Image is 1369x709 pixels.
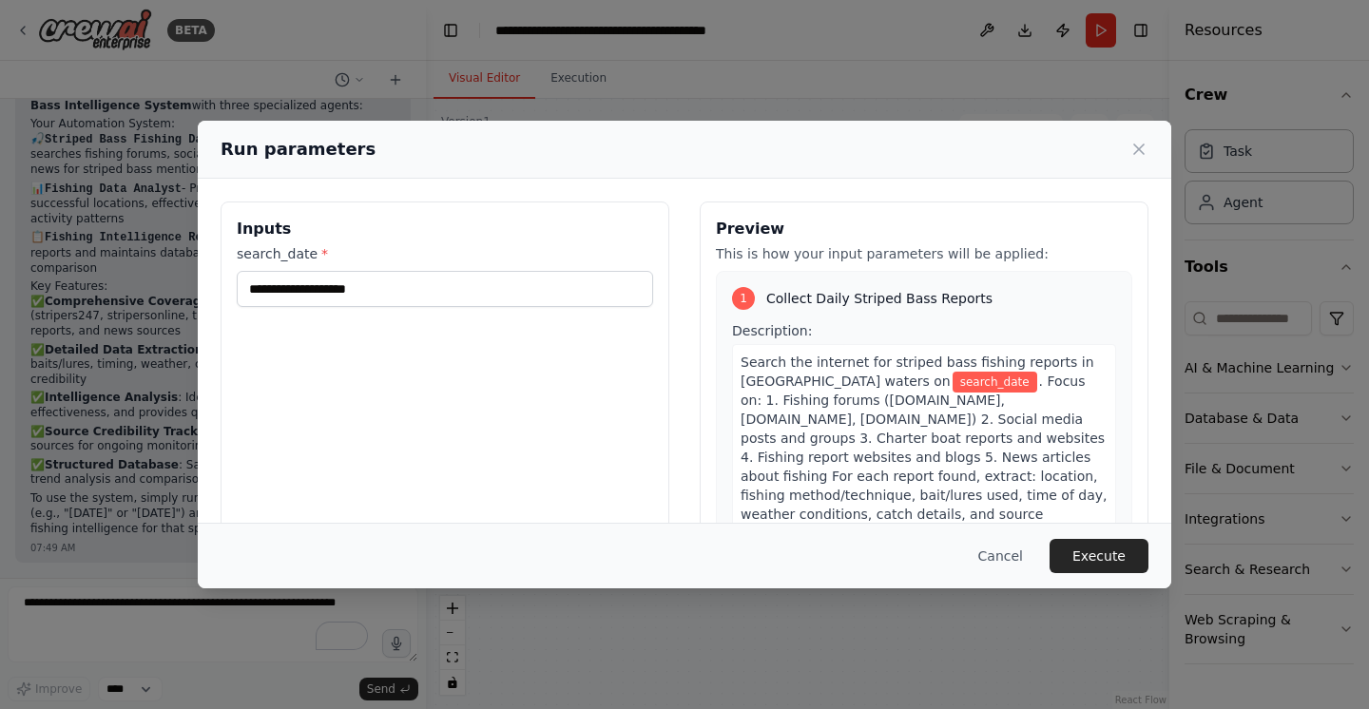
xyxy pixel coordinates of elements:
[766,289,993,308] span: Collect Daily Striped Bass Reports
[953,372,1037,393] span: Variable: search_date
[716,218,1132,240] h3: Preview
[716,244,1132,263] p: This is how your input parameters will be applied:
[237,244,653,263] label: search_date
[1050,539,1148,573] button: Execute
[732,323,812,338] span: Description:
[963,539,1038,573] button: Cancel
[221,136,376,163] h2: Run parameters
[237,218,653,240] h3: Inputs
[741,354,1094,389] span: Search the internet for striped bass fishing reports in [GEOGRAPHIC_DATA] waters on
[732,287,755,310] div: 1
